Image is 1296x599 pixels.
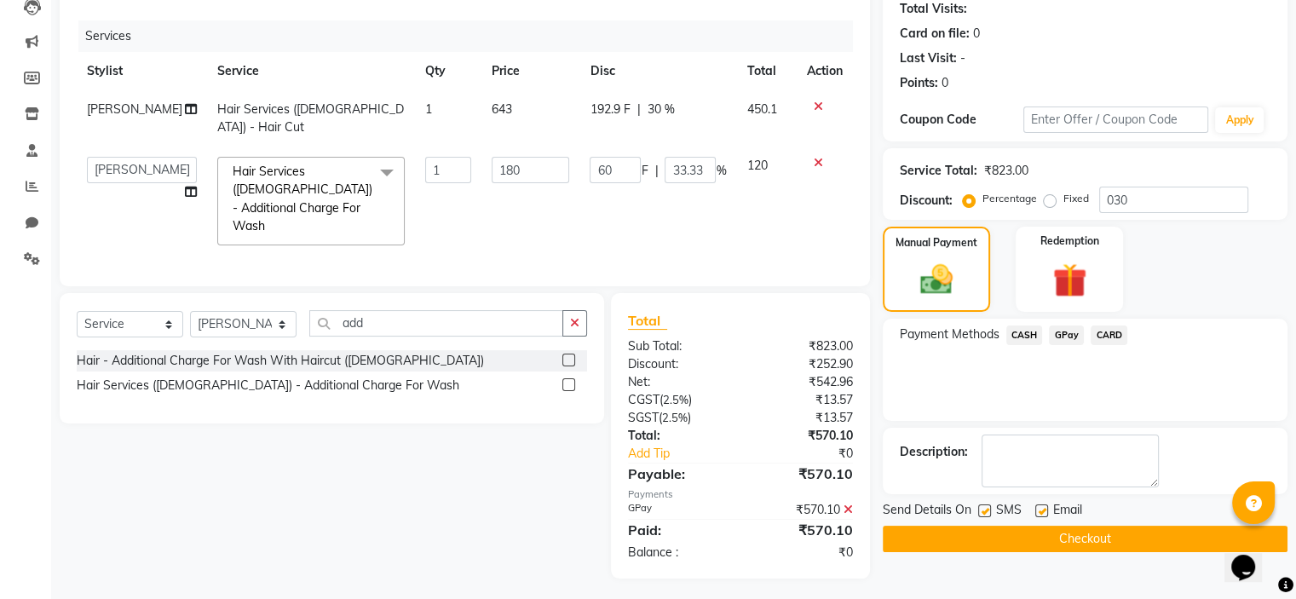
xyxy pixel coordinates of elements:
[77,352,484,370] div: Hair - Additional Charge For Wash With Haircut ([DEMOGRAPHIC_DATA])
[647,101,674,118] span: 30 %
[883,501,971,522] span: Send Details On
[740,355,866,373] div: ₹252.90
[217,101,404,135] span: Hair Services ([DEMOGRAPHIC_DATA]) - Hair Cut
[233,164,372,233] span: Hair Services ([DEMOGRAPHIC_DATA]) - Additional Charge For Wash
[636,101,640,118] span: |
[761,445,865,463] div: ₹0
[740,427,866,445] div: ₹570.10
[654,162,658,180] span: |
[628,487,853,502] div: Payments
[900,74,938,92] div: Points:
[615,544,740,562] div: Balance :
[900,111,1023,129] div: Coupon Code
[740,409,866,427] div: ₹13.57
[746,158,767,173] span: 120
[265,218,273,233] a: x
[740,373,866,391] div: ₹542.96
[896,235,977,251] label: Manual Payment
[746,101,776,117] span: 450.1
[960,49,965,67] div: -
[615,464,740,484] div: Payable:
[662,411,688,424] span: 2.5%
[900,25,970,43] div: Card on file:
[87,101,182,117] span: [PERSON_NAME]
[910,261,963,298] img: _cash.svg
[740,501,866,519] div: ₹570.10
[1040,233,1099,249] label: Redemption
[1049,325,1084,345] span: GPay
[984,162,1028,180] div: ₹823.00
[900,49,957,67] div: Last Visit:
[996,501,1022,522] span: SMS
[736,52,796,90] th: Total
[900,192,953,210] div: Discount:
[77,377,459,395] div: Hair Services ([DEMOGRAPHIC_DATA]) - Additional Charge For Wash
[740,391,866,409] div: ₹13.57
[615,373,740,391] div: Net:
[415,52,481,90] th: Qty
[615,427,740,445] div: Total:
[716,162,726,180] span: %
[740,544,866,562] div: ₹0
[740,337,866,355] div: ₹823.00
[615,409,740,427] div: ( )
[309,310,563,337] input: Search or Scan
[1215,107,1264,133] button: Apply
[1224,531,1279,582] iframe: chat widget
[1091,325,1127,345] span: CARD
[207,52,415,90] th: Service
[425,101,432,117] span: 1
[628,410,659,425] span: SGST
[615,355,740,373] div: Discount:
[883,526,1287,552] button: Checkout
[982,191,1037,206] label: Percentage
[740,520,866,540] div: ₹570.10
[797,52,853,90] th: Action
[740,464,866,484] div: ₹570.10
[615,445,761,463] a: Add Tip
[78,20,866,52] div: Services
[615,391,740,409] div: ( )
[1042,259,1097,302] img: _gift.svg
[1023,107,1209,133] input: Enter Offer / Coupon Code
[1006,325,1043,345] span: CASH
[663,393,688,406] span: 2.5%
[590,101,630,118] span: 192.9 F
[615,520,740,540] div: Paid:
[973,25,980,43] div: 0
[900,325,999,343] span: Payment Methods
[492,101,512,117] span: 643
[579,52,736,90] th: Disc
[77,52,207,90] th: Stylist
[1053,501,1082,522] span: Email
[615,337,740,355] div: Sub Total:
[641,162,648,180] span: F
[615,501,740,519] div: GPay
[481,52,580,90] th: Price
[900,162,977,180] div: Service Total:
[942,74,948,92] div: 0
[1063,191,1089,206] label: Fixed
[628,312,667,330] span: Total
[900,443,968,461] div: Description:
[628,392,660,407] span: CGST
